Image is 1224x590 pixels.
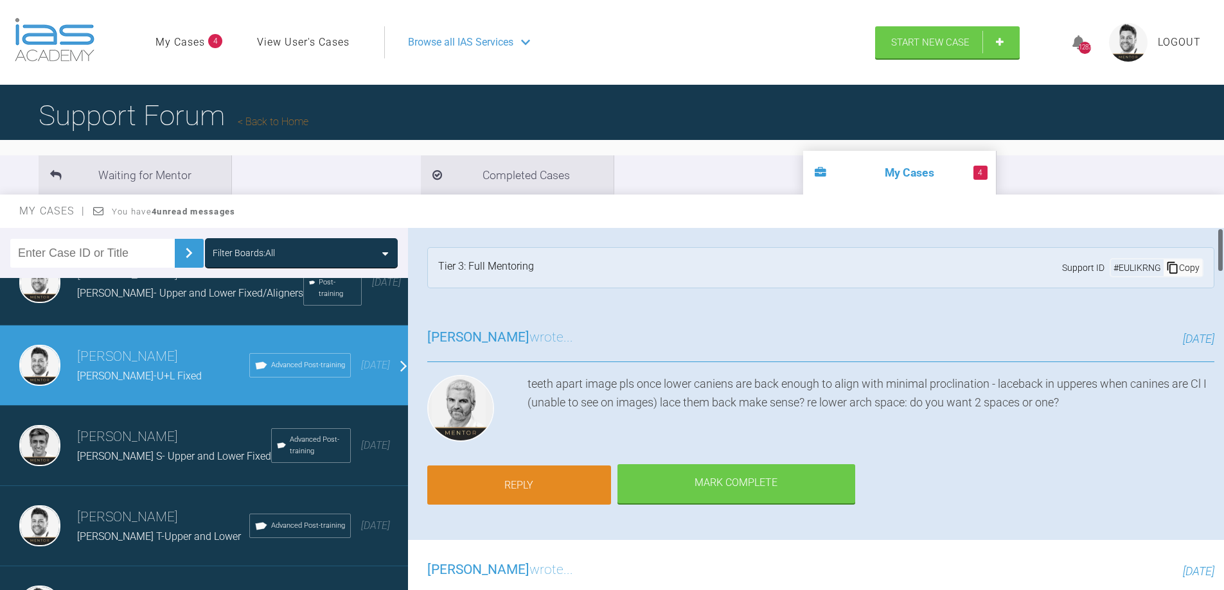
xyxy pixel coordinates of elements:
span: Advanced Post-training [271,520,345,532]
span: Advanced Post-training [290,434,345,457]
span: Advanced Post-training [271,360,345,371]
span: 4 [208,34,222,48]
span: [DATE] [361,439,390,451]
a: Back to Home [238,116,308,128]
input: Enter Case ID or Title [10,239,175,268]
li: My Cases [803,151,996,195]
div: Mark Complete [617,464,855,504]
span: My Cases [19,205,85,217]
img: Guy Wells [19,505,60,546]
span: [PERSON_NAME]- Upper and Lower Fixed/Aligners [77,287,303,299]
span: [PERSON_NAME] S- Upper and Lower Fixed [77,450,271,462]
a: Logout [1158,34,1201,51]
span: Browse all IAS Services [408,34,513,51]
h1: Support Forum [39,93,308,138]
li: Completed Cases [421,155,614,195]
li: Waiting for Mentor [39,155,231,195]
h3: wrote... [427,559,573,581]
div: Filter Boards: All [213,246,275,260]
img: profile.png [1109,23,1148,62]
h3: wrote... [427,327,573,349]
span: [DATE] [372,276,401,288]
span: You have [112,207,236,216]
span: [PERSON_NAME] T-Upper and Lower [77,530,241,542]
span: [PERSON_NAME] [427,562,529,577]
img: Ross Hobson [427,375,494,442]
img: chevronRight.28bd32b0.svg [179,243,199,263]
a: Reply [427,465,611,505]
h3: [PERSON_NAME] [77,426,271,448]
h3: [PERSON_NAME] [77,507,249,528]
div: teeth apart image pls once lower caniens are back enough to align with minimal proclination - lac... [528,375,1214,447]
div: Copy [1164,259,1202,276]
span: [PERSON_NAME]-U+L Fixed [77,370,202,382]
div: # EULIKRNG [1111,261,1164,275]
span: [DATE] [361,519,390,532]
div: 1287 [1079,42,1091,54]
img: Asif Chatoo [19,425,60,466]
span: Support ID [1062,261,1104,275]
span: [DATE] [361,359,390,371]
img: Guy Wells [19,345,60,386]
a: View User's Cases [257,34,350,51]
span: Advanced Post-training [319,265,356,300]
span: [DATE] [1183,332,1214,345]
a: My Cases [155,34,205,51]
a: Start New Case [875,26,1020,58]
img: Guy Wells [19,262,60,303]
span: Start New Case [891,37,970,48]
h3: [PERSON_NAME] [77,346,249,368]
span: [DATE] [1183,564,1214,578]
span: 4 [973,166,988,180]
img: logo-light.3e3ef733.png [15,18,94,62]
span: [PERSON_NAME] [427,329,529,345]
div: Tier 3: Full Mentoring [438,258,534,277]
strong: 4 unread messages [152,207,235,216]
